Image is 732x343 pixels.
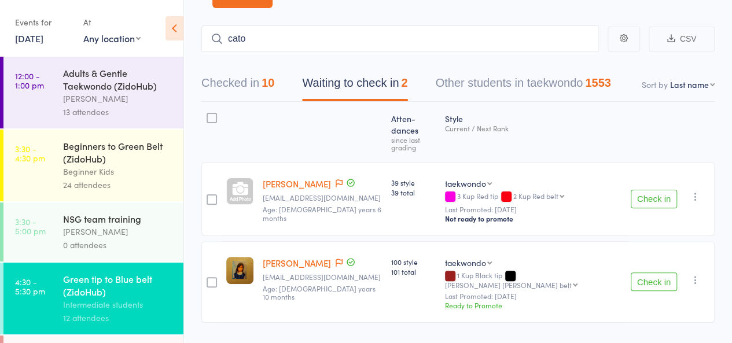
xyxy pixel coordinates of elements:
[391,187,436,197] span: 39 total
[445,281,572,289] div: [PERSON_NAME] [PERSON_NAME] belt
[387,107,440,157] div: Atten­dances
[649,27,715,51] button: CSV
[63,92,174,105] div: [PERSON_NAME]
[631,190,677,208] button: Check in
[391,257,436,267] span: 100 style
[263,257,331,269] a: [PERSON_NAME]
[3,130,183,201] a: 3:30 -4:30 pmBeginners to Green Belt (ZidoHub)Beginner Kids24 attendees
[436,71,611,101] button: Other students in taekwondo1553
[445,214,621,223] div: Not ready to promote
[513,192,558,200] div: 2 Kup Red belt
[15,71,44,90] time: 12:00 - 1:00 pm
[63,298,174,311] div: Intermediate students
[15,144,45,163] time: 3:30 - 4:30 pm
[63,165,174,178] div: Beginner Kids
[83,13,141,32] div: At
[445,257,486,268] div: taekwondo
[201,25,599,52] input: Search by name
[585,76,611,89] div: 1553
[445,292,621,300] small: Last Promoted: [DATE]
[302,71,407,101] button: Waiting to check in2
[391,267,436,276] span: 101 total
[63,272,174,298] div: Green tip to Blue belt (ZidoHub)
[3,202,183,261] a: 3:30 -5:00 pmNSG team training[PERSON_NAME]0 attendees
[445,192,621,202] div: 3 Kup Red tip
[15,32,43,45] a: [DATE]
[3,57,183,128] a: 12:00 -1:00 pmAdults & Gentle Taekwondo (ZidoHub)[PERSON_NAME]13 attendees
[631,272,677,291] button: Check in
[63,139,174,165] div: Beginners to Green Belt (ZidoHub)
[445,271,621,289] div: 1 Kup Black tip
[15,277,45,296] time: 4:30 - 5:30 pm
[642,79,668,90] label: Sort by
[15,13,72,32] div: Events for
[263,204,381,222] span: Age: [DEMOGRAPHIC_DATA] years 6 months
[63,225,174,238] div: [PERSON_NAME]
[63,178,174,191] div: 24 attendees
[401,76,407,89] div: 2
[262,76,274,89] div: 10
[391,136,436,151] div: since last grading
[445,300,621,310] div: Ready to Promote
[15,217,46,235] time: 3:30 - 5:00 pm
[445,124,621,132] div: Current / Next Rank
[63,212,174,225] div: NSG team training
[63,67,174,92] div: Adults & Gentle Taekwondo (ZidoHub)
[63,311,174,324] div: 12 attendees
[263,178,331,190] a: [PERSON_NAME]
[63,105,174,119] div: 13 attendees
[440,107,626,157] div: Style
[263,273,382,281] small: agustinakhang@yahoo.com
[391,178,436,187] span: 39 style
[83,32,141,45] div: Any location
[3,263,183,334] a: 4:30 -5:30 pmGreen tip to Blue belt (ZidoHub)Intermediate students12 attendees
[263,194,382,202] small: agustinakhang@yahoo.com
[201,71,274,101] button: Checked in10
[445,205,621,213] small: Last Promoted: [DATE]
[670,79,709,90] div: Last name
[226,257,253,284] img: image1527604395.png
[445,178,486,189] div: taekwondo
[63,238,174,252] div: 0 attendees
[263,283,376,301] span: Age: [DEMOGRAPHIC_DATA] years 10 months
